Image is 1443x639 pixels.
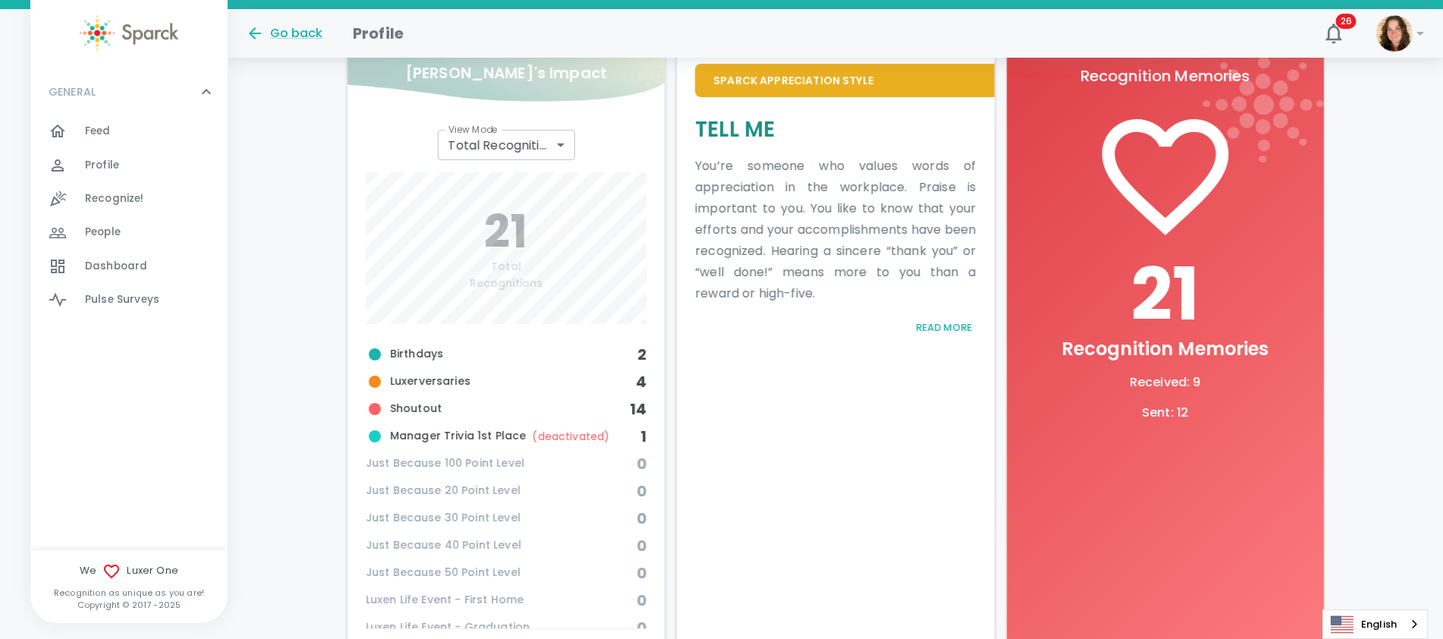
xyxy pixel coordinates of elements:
[80,15,178,51] img: Sparck logo
[85,225,121,240] span: People
[30,250,228,283] a: Dashboard
[1024,373,1305,392] p: Received : 9
[448,123,497,136] label: View Mode
[637,588,646,612] h6: 0
[637,534,646,558] h6: 0
[366,537,637,554] span: Just Because 40 Point Level
[637,506,646,530] h6: 0
[1202,46,1323,162] img: logo
[1376,15,1413,52] img: Picture of Christina
[637,452,646,476] h6: 0
[366,400,630,418] span: Shoutout
[366,619,637,636] span: Luxen Life Event - Graduation
[695,156,976,304] p: You’re someone who values words of appreciation in the workplace. Praise is important to you. You...
[30,15,228,51] a: Sparck logo
[30,115,228,323] div: GENERAL
[30,283,228,316] a: Pulse Surveys
[640,424,646,449] h6: 1
[366,427,640,445] span: Manager Trivia 1st Place
[1323,610,1427,638] a: English
[85,292,159,307] span: Pulse Surveys
[30,216,228,249] a: People
[30,115,228,148] a: Feed
[366,373,636,391] span: Luxerversaries
[85,259,147,274] span: Dashboard
[1322,609,1428,639] aside: Language selected: English
[49,84,96,99] p: GENERAL
[366,592,637,609] span: Luxen Life Event - First Home
[1024,404,1305,422] p: Sent : 12
[1024,64,1305,88] p: Recognition Memories
[405,61,607,85] p: [PERSON_NAME]'s Impact
[366,483,637,499] span: Just Because 20 Point Level
[1061,336,1269,361] span: Recognition Memories
[636,370,646,394] h6: 4
[912,316,976,340] button: Read More
[1024,252,1305,337] h1: 21
[1336,14,1357,29] span: 26
[30,182,228,216] a: Recognize!
[30,599,228,611] p: Copyright © 2017 - 2025
[1316,15,1352,52] button: 26
[353,21,404,46] h1: Profile
[30,149,228,182] a: Profile
[30,587,228,599] p: Recognition as unique as you are!
[637,342,646,367] h6: 2
[30,69,228,115] div: GENERAL
[713,73,976,88] p: Sparck Appreciation Style
[637,561,646,585] h6: 0
[532,429,609,444] span: (deactivated)
[695,115,976,143] h5: Tell Me
[366,510,637,527] span: Just Because 30 Point Level
[246,24,322,42] button: Go back
[1322,609,1428,639] div: Language
[30,562,228,581] span: We Luxer One
[366,455,637,472] span: Just Because 100 Point Level
[366,345,637,364] span: Birthdays
[85,158,119,173] span: Profile
[85,191,144,206] span: Recognize!
[437,130,574,160] div: Total Recognitions
[366,565,637,581] span: Just Because 50 Point Level
[630,397,646,421] h6: 14
[85,124,111,139] span: Feed
[637,479,646,503] h6: 0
